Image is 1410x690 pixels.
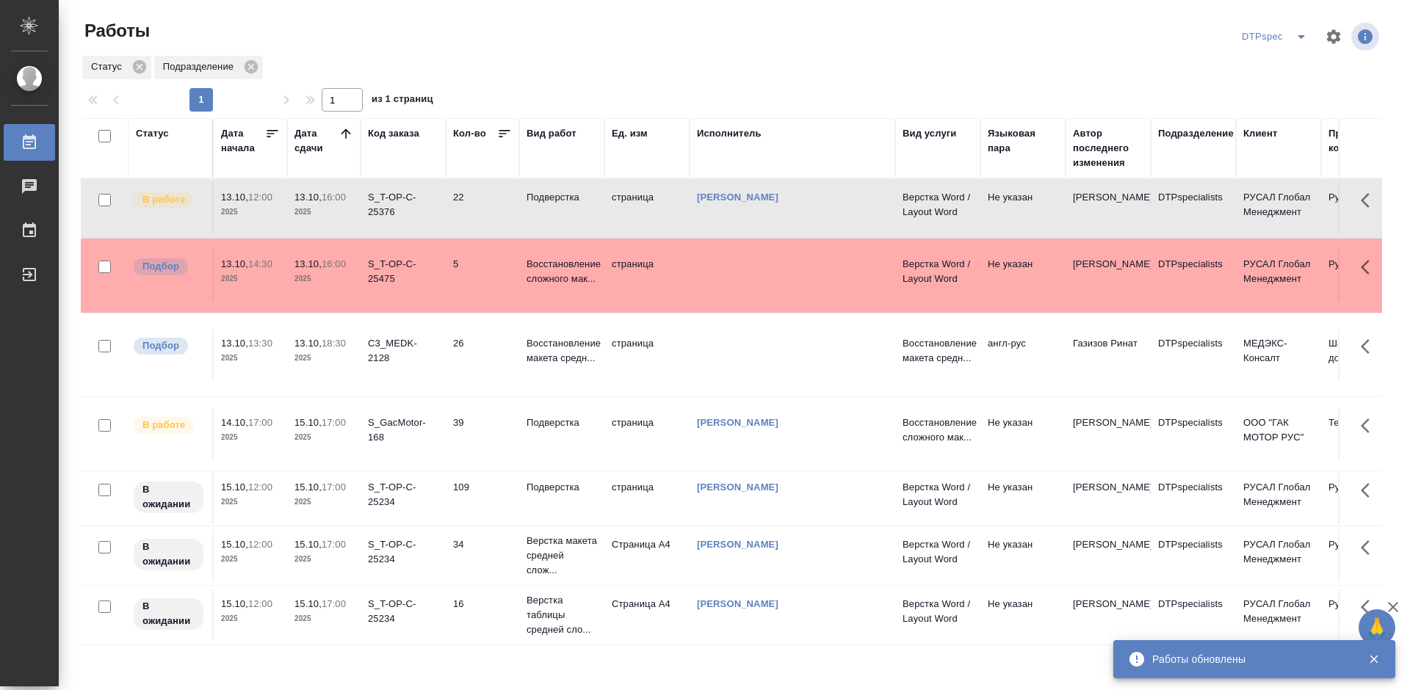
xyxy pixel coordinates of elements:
[132,190,205,210] div: Исполнитель выполняет работу
[142,192,185,207] p: В работе
[294,430,353,445] p: 2025
[980,530,1066,581] td: Не указан
[82,56,151,79] div: Статус
[527,415,597,430] p: Подверстка
[446,408,519,460] td: 39
[132,257,205,277] div: Можно подбирать исполнителей
[294,598,322,609] p: 15.10,
[1352,408,1387,443] button: Здесь прячутся важные кнопки
[697,482,778,493] a: [PERSON_NAME]
[1152,652,1346,667] div: Работы обновлены
[1321,589,1406,641] td: Русал
[294,495,353,509] p: 2025
[142,259,179,274] p: Подбор
[446,329,519,380] td: 26
[1066,530,1151,581] td: [PERSON_NAME]
[322,417,346,428] p: 17:00
[446,530,519,581] td: 34
[322,598,346,609] p: 17:00
[221,272,280,286] p: 2025
[1151,589,1236,641] td: DTPspecialists
[368,190,438,219] div: S_T-OP-C-25376
[1351,23,1382,51] span: Посмотреть информацию
[697,192,778,203] a: [PERSON_NAME]
[903,480,973,509] p: Верстка Word / Layout Word
[132,480,205,515] div: Исполнитель назначен, приступать к работе пока рано
[604,329,690,380] td: страница
[322,192,346,203] p: 16:00
[903,257,973,286] p: Верстка Word / Layout Word
[221,598,248,609] p: 15.10,
[372,90,433,112] span: из 1 страниц
[294,272,353,286] p: 2025
[1328,126,1399,156] div: Проектная команда
[1151,183,1236,234] td: DTPspecialists
[1243,126,1277,141] div: Клиент
[248,338,272,349] p: 13:30
[980,183,1066,234] td: Не указан
[248,598,272,609] p: 12:00
[154,56,263,79] div: Подразделение
[903,597,973,626] p: Верстка Word / Layout Word
[1352,329,1387,364] button: Здесь прячутся важные кнопки
[1158,126,1234,141] div: Подразделение
[132,537,205,572] div: Исполнитель назначен, приступать к работе пока рано
[142,599,195,628] p: В ожидании
[294,192,322,203] p: 13.10,
[1151,530,1236,581] td: DTPspecialists
[1321,329,1406,380] td: Шаблонные документы
[294,417,322,428] p: 15.10,
[221,495,280,509] p: 2025
[142,540,195,569] p: В ожидании
[1243,597,1314,626] p: РУСАЛ Глобал Менеджмент
[1151,329,1236,380] td: DTPspecialists
[527,190,597,205] p: Подверстка
[604,183,690,234] td: страница
[903,126,957,141] div: Вид услуги
[132,415,205,435] div: Исполнитель выполняет работу
[1243,336,1314,366] p: МЕДЭКС-Консалт
[221,126,265,156] div: Дата начала
[132,597,205,631] div: Исполнитель назначен, приступать к работе пока рано
[221,430,280,445] p: 2025
[142,338,179,353] p: Подбор
[1352,250,1387,285] button: Здесь прячутся важные кнопки
[221,338,248,349] p: 13.10,
[1243,415,1314,445] p: ООО "ГАК МОТОР РУС"
[221,205,280,219] p: 2025
[1066,250,1151,301] td: [PERSON_NAME]
[81,19,150,43] span: Работы
[980,589,1066,641] td: Не указан
[368,126,419,141] div: Код заказа
[294,338,322,349] p: 13.10,
[132,336,205,356] div: Можно подбирать исполнителей
[980,473,1066,524] td: Не указан
[294,539,322,550] p: 15.10,
[446,183,519,234] td: 22
[1364,612,1389,643] span: 🙏
[294,552,353,567] p: 2025
[527,534,597,578] p: Верстка макета средней слож...
[1066,408,1151,460] td: [PERSON_NAME]
[697,417,778,428] a: [PERSON_NAME]
[248,258,272,269] p: 14:30
[1151,250,1236,301] td: DTPspecialists
[903,415,973,445] p: Восстановление сложного мак...
[294,611,353,626] p: 2025
[221,351,280,366] p: 2025
[142,482,195,512] p: В ожидании
[248,482,272,493] p: 12:00
[136,126,169,141] div: Статус
[527,126,576,141] div: Вид работ
[248,417,272,428] p: 17:00
[1243,480,1314,509] p: РУСАЛ Глобал Менеджмент
[988,126,1058,156] div: Языковая пара
[221,539,248,550] p: 15.10,
[1321,473,1406,524] td: Русал
[1352,530,1387,565] button: Здесь прячутся важные кнопки
[1238,25,1316,48] div: split button
[604,408,690,460] td: страница
[1321,183,1406,234] td: Русал
[527,480,597,495] p: Подверстка
[980,329,1066,380] td: англ-рус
